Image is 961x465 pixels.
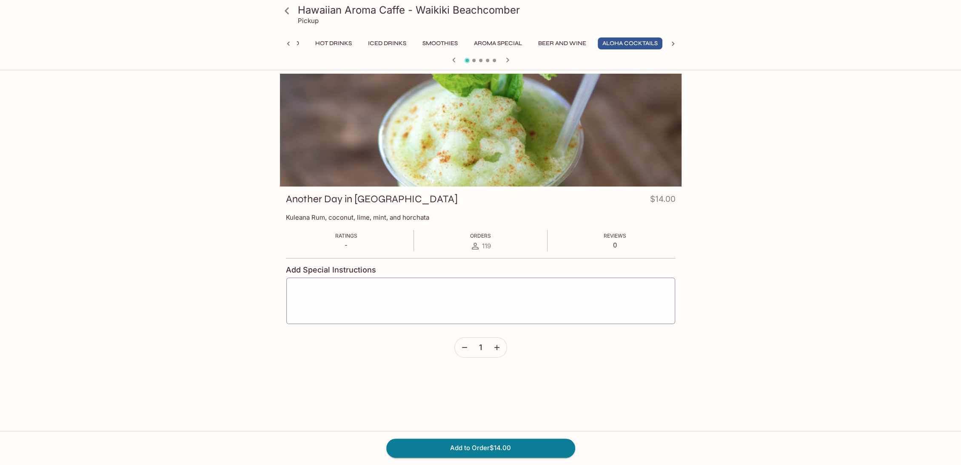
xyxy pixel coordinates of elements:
button: Smoothies [418,37,462,49]
button: Aloha Cocktails [598,37,662,49]
button: Hot Drinks [311,37,356,49]
p: Pickup [298,17,319,25]
div: Another Day in Paradise [280,74,682,187]
span: Reviews [604,232,626,239]
span: 119 [482,242,491,250]
button: Beer and Wine [533,37,591,49]
p: 0 [604,241,626,249]
h4: Add Special Instructions [286,265,676,275]
p: Kuleana Rum, coconut, lime, mint, and horchata [286,213,676,221]
span: Ratings [335,232,357,239]
span: Orders [470,232,491,239]
p: - [335,241,357,249]
h4: $14.00 [650,192,676,209]
button: Aroma Special [469,37,527,49]
span: 1 [479,343,482,352]
h3: Hawaiian Aroma Caffe - Waikiki Beachcomber [298,3,678,17]
button: Iced Drinks [363,37,411,49]
button: Add to Order$14.00 [386,439,575,457]
h3: Another Day in [GEOGRAPHIC_DATA] [286,192,458,206]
